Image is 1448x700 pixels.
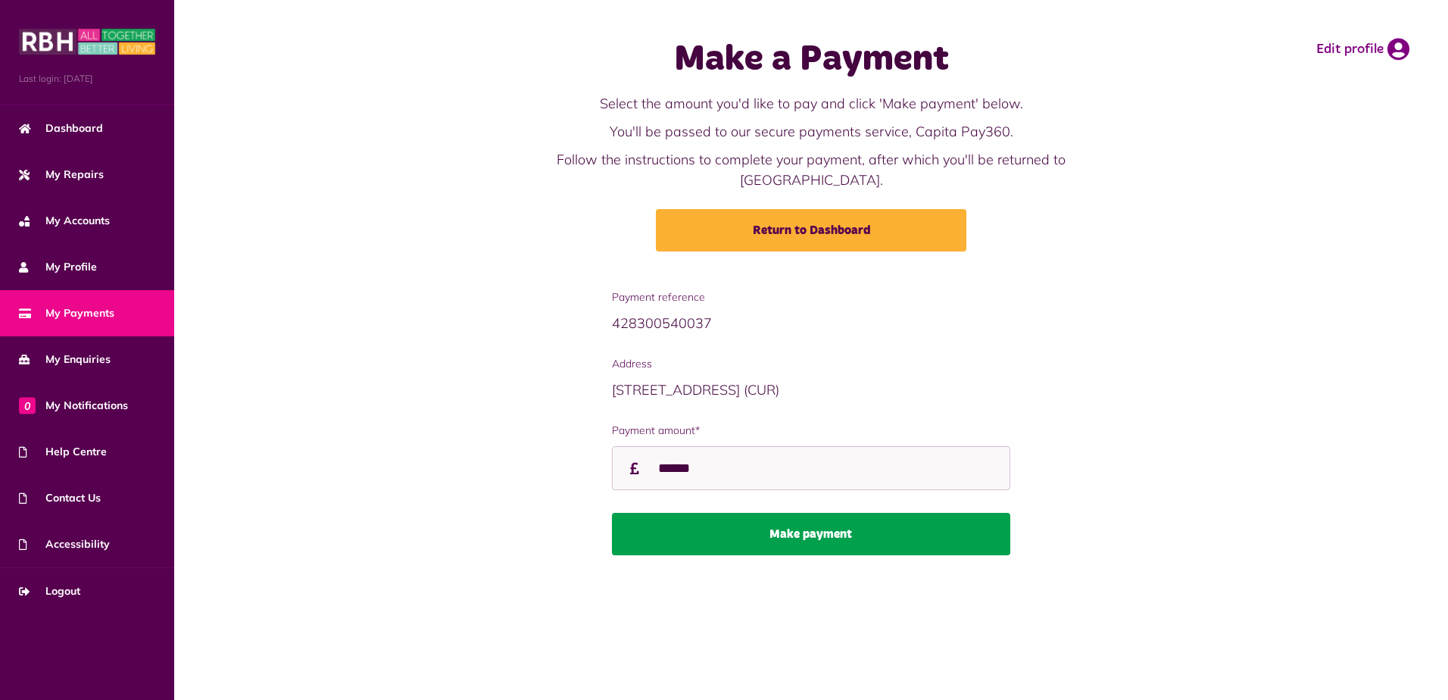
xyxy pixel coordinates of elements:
[508,121,1114,142] p: You'll be passed to our secure payments service, Capita Pay360.
[19,444,107,460] span: Help Centre
[19,352,111,367] span: My Enquiries
[612,381,779,398] span: [STREET_ADDRESS] (CUR)
[508,38,1114,82] h1: Make a Payment
[508,149,1114,190] p: Follow the instructions to complete your payment, after which you'll be returned to [GEOGRAPHIC_D...
[612,314,712,332] span: 428300540037
[19,536,110,552] span: Accessibility
[19,398,128,414] span: My Notifications
[19,305,114,321] span: My Payments
[1316,38,1409,61] a: Edit profile
[19,72,155,86] span: Last login: [DATE]
[19,583,80,599] span: Logout
[19,397,36,414] span: 0
[19,120,103,136] span: Dashboard
[19,213,110,229] span: My Accounts
[612,423,1011,439] label: Payment amount*
[612,513,1011,555] button: Make payment
[612,356,1011,372] span: Address
[19,27,155,57] img: MyRBH
[508,93,1114,114] p: Select the amount you'd like to pay and click 'Make payment' below.
[19,259,97,275] span: My Profile
[19,167,104,183] span: My Repairs
[19,490,101,506] span: Contact Us
[612,289,1011,305] span: Payment reference
[656,209,966,252] a: Return to Dashboard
